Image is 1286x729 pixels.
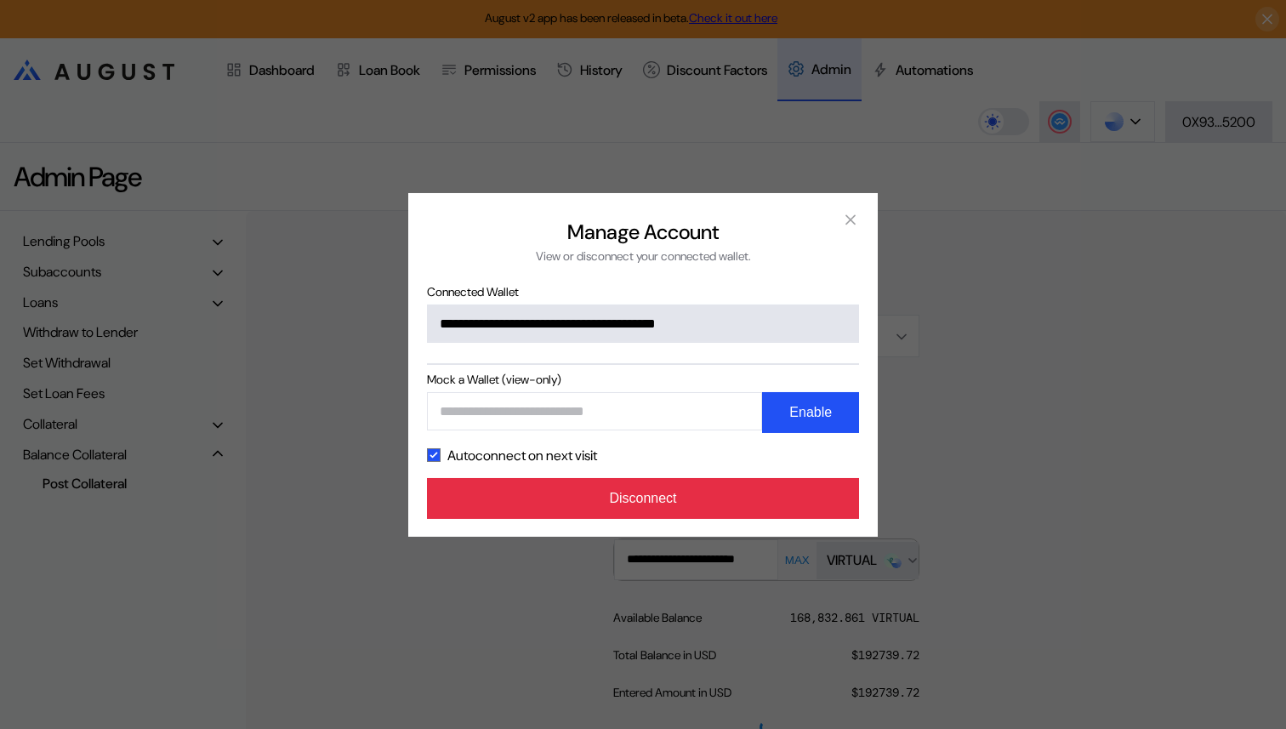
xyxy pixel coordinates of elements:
[427,372,859,387] span: Mock a Wallet (view-only)
[536,248,751,263] div: View or disconnect your connected wallet.
[762,392,859,433] button: Enable
[567,218,719,244] h2: Manage Account
[447,447,597,464] label: Autoconnect on next visit
[427,478,859,519] button: Disconnect
[427,284,859,299] span: Connected Wallet
[837,206,864,233] button: close modal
